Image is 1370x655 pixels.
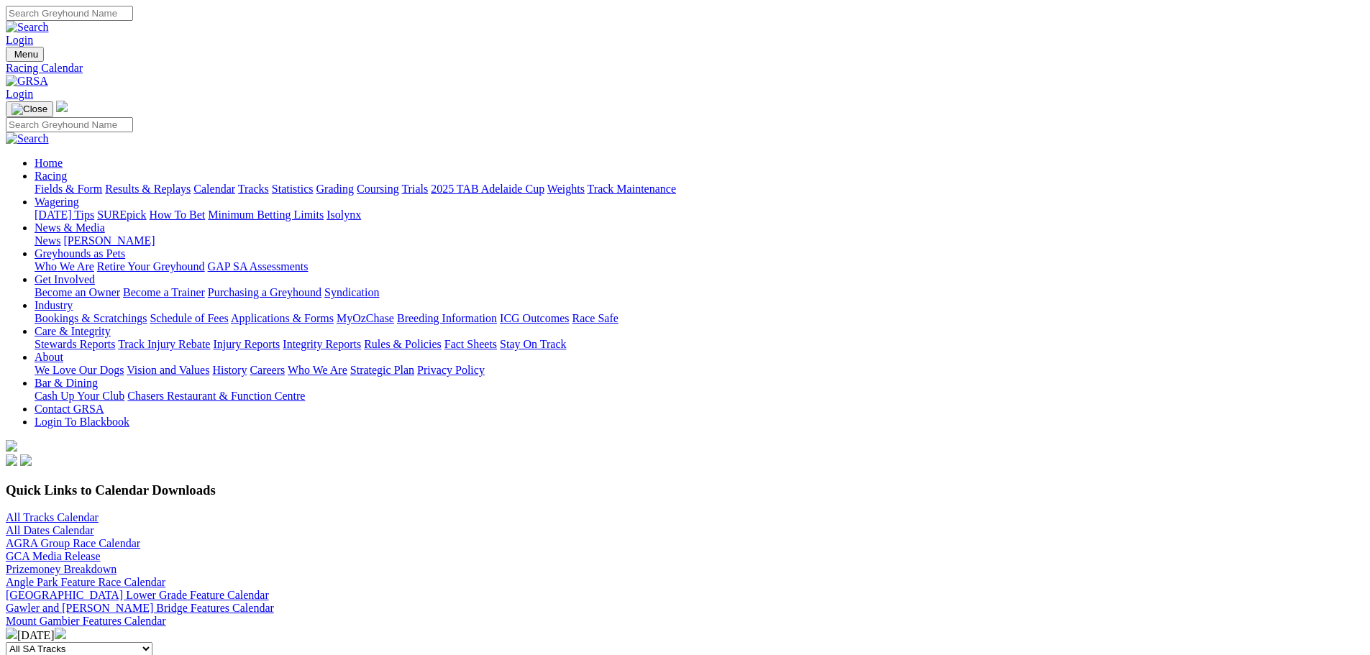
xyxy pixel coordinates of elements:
a: Login To Blackbook [35,416,129,428]
a: News [35,234,60,247]
a: Bookings & Scratchings [35,312,147,324]
img: facebook.svg [6,454,17,466]
a: Statistics [272,183,314,195]
img: chevron-left-pager-white.svg [6,628,17,639]
a: Trials [401,183,428,195]
a: Fact Sheets [444,338,497,350]
a: Stewards Reports [35,338,115,350]
a: MyOzChase [337,312,394,324]
a: Care & Integrity [35,325,111,337]
div: Greyhounds as Pets [35,260,1364,273]
a: AGRA Group Race Calendar [6,537,140,549]
a: Get Involved [35,273,95,285]
input: Search [6,117,133,132]
a: Chasers Restaurant & Function Centre [127,390,305,402]
button: Toggle navigation [6,47,44,62]
a: Fields & Form [35,183,102,195]
a: [DATE] Tips [35,209,94,221]
a: Track Maintenance [588,183,676,195]
a: Wagering [35,196,79,208]
a: Who We Are [35,260,94,272]
a: Become an Owner [35,286,120,298]
a: ICG Outcomes [500,312,569,324]
a: Minimum Betting Limits [208,209,324,221]
a: Applications & Forms [231,312,334,324]
a: Syndication [324,286,379,298]
img: Search [6,21,49,34]
a: [GEOGRAPHIC_DATA] Lower Grade Feature Calendar [6,589,269,601]
input: Search [6,6,133,21]
a: Results & Replays [105,183,191,195]
a: News & Media [35,221,105,234]
img: logo-grsa-white.png [56,101,68,112]
a: Login [6,88,33,100]
a: SUREpick [97,209,146,221]
div: Wagering [35,209,1364,221]
a: Login [6,34,33,46]
a: About [35,351,63,363]
a: History [212,364,247,376]
a: Retire Your Greyhound [97,260,205,272]
a: Integrity Reports [283,338,361,350]
div: Care & Integrity [35,338,1364,351]
a: Rules & Policies [364,338,442,350]
a: Contact GRSA [35,403,104,415]
a: GAP SA Assessments [208,260,309,272]
a: How To Bet [150,209,206,221]
img: GRSA [6,75,48,88]
a: Industry [35,299,73,311]
button: Toggle navigation [6,101,53,117]
a: Bar & Dining [35,377,98,389]
a: Racing Calendar [6,62,1364,75]
a: Who We Are [288,364,347,376]
a: Schedule of Fees [150,312,228,324]
a: Stay On Track [500,338,566,350]
div: [DATE] [6,628,1364,642]
a: [PERSON_NAME] [63,234,155,247]
div: Industry [35,312,1364,325]
a: Home [35,157,63,169]
span: Menu [14,49,38,60]
a: GCA Media Release [6,550,101,562]
a: Strategic Plan [350,364,414,376]
a: Track Injury Rebate [118,338,210,350]
div: News & Media [35,234,1364,247]
div: Racing [35,183,1364,196]
img: Close [12,104,47,115]
img: twitter.svg [20,454,32,466]
a: Coursing [357,183,399,195]
a: 2025 TAB Adelaide Cup [431,183,544,195]
a: Grading [316,183,354,195]
a: Careers [250,364,285,376]
img: Search [6,132,49,145]
a: Racing [35,170,67,182]
a: Gawler and [PERSON_NAME] Bridge Features Calendar [6,602,274,614]
div: Get Involved [35,286,1364,299]
a: Isolynx [326,209,361,221]
img: chevron-right-pager-white.svg [55,628,66,639]
a: Race Safe [572,312,618,324]
a: Privacy Policy [417,364,485,376]
a: Tracks [238,183,269,195]
a: All Tracks Calendar [6,511,99,523]
a: All Dates Calendar [6,524,94,536]
a: Calendar [193,183,235,195]
a: Purchasing a Greyhound [208,286,321,298]
a: We Love Our Dogs [35,364,124,376]
a: Breeding Information [397,312,497,324]
a: Prizemoney Breakdown [6,563,117,575]
a: Become a Trainer [123,286,205,298]
a: Angle Park Feature Race Calendar [6,576,165,588]
a: Vision and Values [127,364,209,376]
a: Injury Reports [213,338,280,350]
div: Bar & Dining [35,390,1364,403]
a: Weights [547,183,585,195]
a: Mount Gambier Features Calendar [6,615,166,627]
a: Greyhounds as Pets [35,247,125,260]
img: logo-grsa-white.png [6,440,17,452]
h3: Quick Links to Calendar Downloads [6,482,1364,498]
div: About [35,364,1364,377]
a: Cash Up Your Club [35,390,124,402]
